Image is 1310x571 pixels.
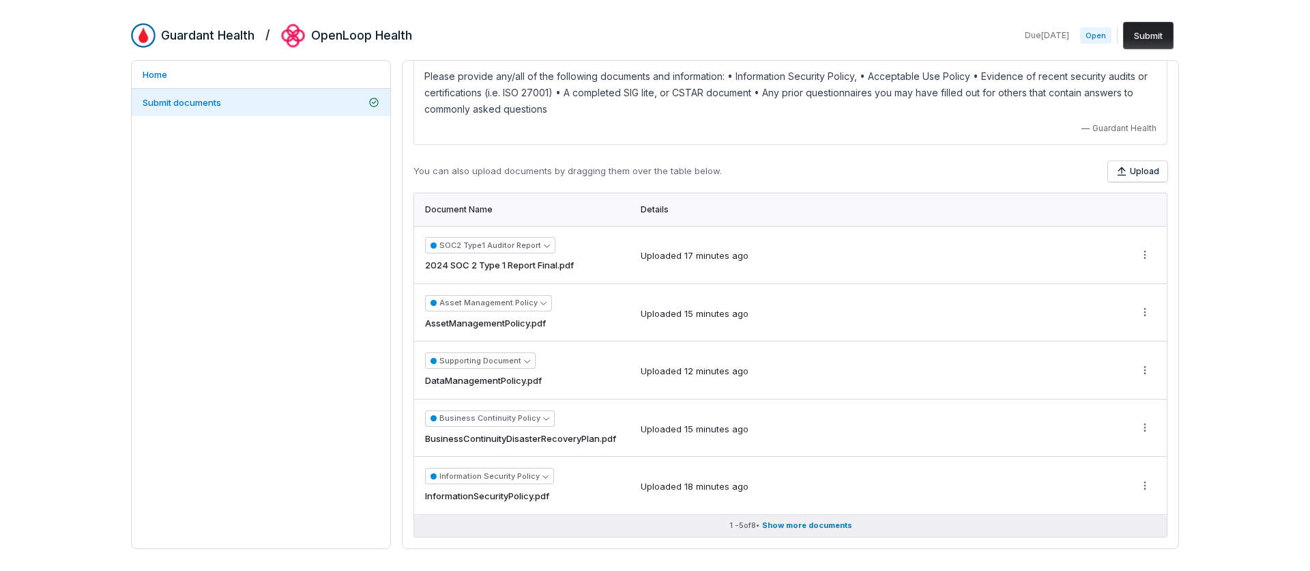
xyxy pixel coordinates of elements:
span: InformationSecurityPolicy.pdf [425,490,549,503]
h2: / [265,23,270,44]
span: Due [DATE] [1025,30,1069,41]
button: Business Continuity Policy [425,410,555,427]
button: More actions [1134,302,1156,322]
p: Please provide any/all of the following documents and information: • Information Security Policy,... [424,68,1156,117]
span: AssetManagementPolicy.pdf [425,317,546,331]
span: DataManagementPolicy.pdf [425,374,542,388]
div: Uploaded [641,480,748,494]
a: Submit documents [132,89,390,116]
p: You can also upload documents by dragging them over the table below. [413,165,722,178]
div: 12 minutes ago [684,365,748,378]
div: 18 minutes ago [684,480,748,494]
h2: Guardant Health [161,27,254,44]
button: 1 -5of8• Show more documents [414,515,1167,537]
button: SOC2 Type1 Auditor Report [425,237,555,253]
button: More actions [1134,475,1156,496]
span: 2024 SOC 2 Type 1 Report Final.pdf [425,259,574,273]
button: Upload [1108,161,1167,182]
a: Home [132,61,390,88]
button: Asset Management Policy [425,295,552,311]
span: BusinessContinuityDisasterRecoveryPlan.pdf [425,432,616,446]
div: 15 minutes ago [684,423,748,436]
div: 15 minutes ago [684,307,748,321]
div: Uploaded [641,423,748,436]
span: Show more documents [762,520,852,531]
div: Uploaded [641,365,748,378]
span: — [1081,123,1090,134]
div: Uploaded [641,249,748,263]
button: More actions [1134,245,1156,265]
button: More actions [1134,360,1156,380]
div: Details [641,204,1118,215]
button: Supporting Document [425,352,536,369]
button: Information Security Policy [425,468,554,484]
div: 17 minutes ago [684,249,748,263]
div: Uploaded [641,307,748,321]
span: Guardant Health [1092,123,1156,134]
div: Document Name [425,204,624,215]
span: Open [1080,27,1111,44]
h2: OpenLoop Health [311,27,412,44]
button: More actions [1134,417,1156,438]
button: Submit [1123,22,1174,49]
span: Submit documents [143,97,221,108]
